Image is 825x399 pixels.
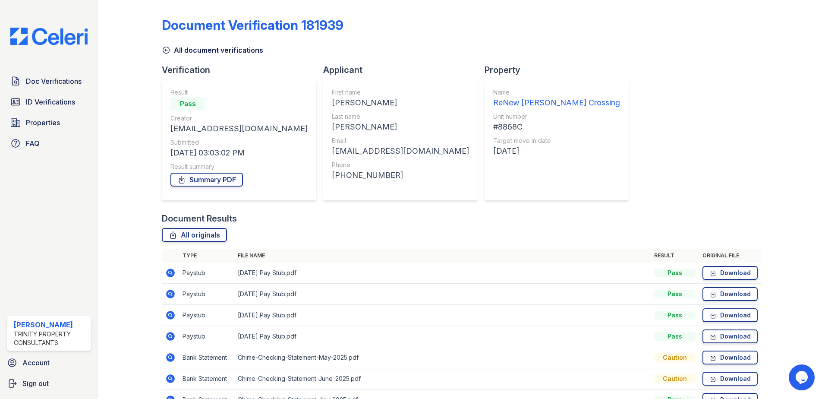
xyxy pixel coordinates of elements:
[170,162,308,171] div: Result summary
[26,76,82,86] span: Doc Verifications
[162,45,263,55] a: All document verifications
[3,375,94,392] a: Sign out
[699,249,761,263] th: Original file
[654,353,696,362] div: Caution
[332,112,469,121] div: Last name
[323,64,485,76] div: Applicant
[654,269,696,277] div: Pass
[7,73,91,90] a: Doc Verifications
[234,305,651,326] td: [DATE] Pay Stub.pdf
[22,358,50,368] span: Account
[332,161,469,169] div: Phone
[654,374,696,383] div: Caution
[332,97,469,109] div: [PERSON_NAME]
[493,97,620,109] div: ReNew [PERSON_NAME] Crossing
[332,88,469,97] div: First name
[702,266,758,280] a: Download
[170,173,243,187] a: Summary PDF
[702,351,758,364] a: Download
[332,136,469,145] div: Email
[485,64,636,76] div: Property
[702,287,758,301] a: Download
[493,112,620,121] div: Unit number
[162,64,323,76] div: Verification
[14,320,88,330] div: [PERSON_NAME]
[234,249,651,263] th: File name
[651,249,699,263] th: Result
[179,263,234,284] td: Paystub
[170,138,308,147] div: Submitted
[179,368,234,389] td: Bank Statement
[702,372,758,386] a: Download
[3,354,94,371] a: Account
[26,97,75,107] span: ID Verifications
[22,378,49,389] span: Sign out
[170,147,308,159] div: [DATE] 03:03:02 PM
[170,97,205,111] div: Pass
[493,121,620,133] div: #8868C
[789,364,816,390] iframe: chat widget
[654,332,696,341] div: Pass
[654,311,696,320] div: Pass
[162,212,237,225] div: Document Results
[493,145,620,157] div: [DATE]
[179,347,234,368] td: Bank Statement
[702,308,758,322] a: Download
[7,93,91,111] a: ID Verifications
[162,228,227,242] a: All originals
[493,136,620,145] div: Target move in date
[179,249,234,263] th: Type
[654,290,696,298] div: Pass
[14,330,88,347] div: Trinity Property Consultants
[234,347,651,368] td: Chime-Checking-Statement-May-2025.pdf
[493,88,620,97] div: Name
[179,305,234,326] td: Paystub
[170,88,308,97] div: Result
[234,326,651,347] td: [DATE] Pay Stub.pdf
[332,145,469,157] div: [EMAIL_ADDRESS][DOMAIN_NAME]
[234,284,651,305] td: [DATE] Pay Stub.pdf
[170,114,308,123] div: Creator
[332,121,469,133] div: [PERSON_NAME]
[493,88,620,109] a: Name ReNew [PERSON_NAME] Crossing
[170,123,308,135] div: [EMAIL_ADDRESS][DOMAIN_NAME]
[332,169,469,181] div: [PHONE_NUMBER]
[162,17,343,33] div: Document Verification 181939
[26,117,60,128] span: Properties
[234,263,651,284] td: [DATE] Pay Stub.pdf
[3,28,94,45] img: CE_Logo_Blue-a8612792a0a2168367f1c8372b55b34899dd931a85d93a1a3d3e32e68fde9ad4.png
[7,135,91,152] a: FAQ
[702,329,758,343] a: Download
[179,284,234,305] td: Paystub
[7,114,91,131] a: Properties
[179,326,234,347] td: Paystub
[26,138,40,149] span: FAQ
[234,368,651,389] td: Chime-Checking-Statement-June-2025.pdf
